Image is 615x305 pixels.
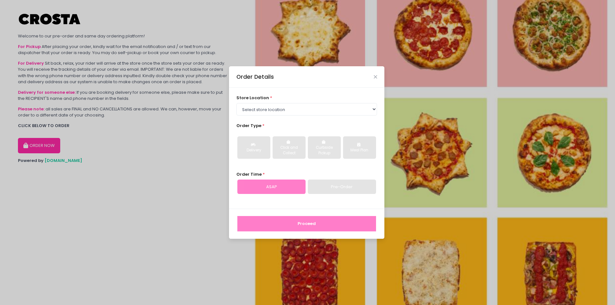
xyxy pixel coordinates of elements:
[277,145,301,156] div: Click and Collect
[312,145,336,156] div: Curbside Pickup
[273,136,306,159] button: Click and Collect
[348,148,372,153] div: Meal Plan
[236,123,261,129] span: Order Type
[374,75,377,78] button: Close
[236,95,269,101] span: store location
[237,136,270,159] button: Delivery
[236,73,274,81] div: Order Details
[236,171,262,177] span: Order Time
[237,216,376,231] button: Proceed
[343,136,376,159] button: Meal Plan
[242,148,266,153] div: Delivery
[308,136,341,159] button: Curbside Pickup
